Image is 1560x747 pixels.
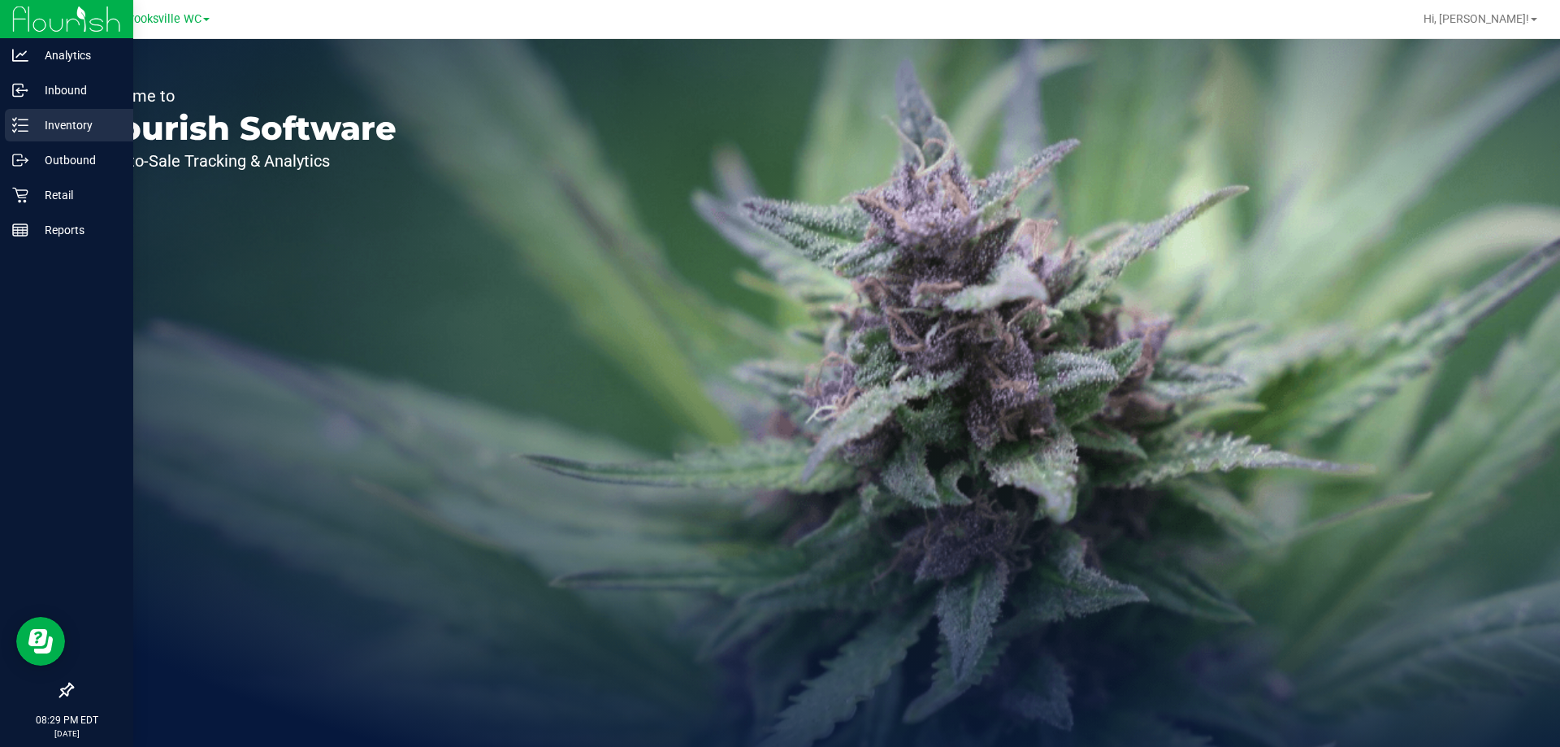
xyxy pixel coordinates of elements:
[88,112,396,145] p: Flourish Software
[12,82,28,98] inline-svg: Inbound
[88,153,396,169] p: Seed-to-Sale Tracking & Analytics
[28,115,126,135] p: Inventory
[28,80,126,100] p: Inbound
[12,117,28,133] inline-svg: Inventory
[88,88,396,104] p: Welcome to
[12,187,28,203] inline-svg: Retail
[123,12,201,26] span: Brooksville WC
[16,617,65,666] iframe: Resource center
[7,727,126,740] p: [DATE]
[7,713,126,727] p: 08:29 PM EDT
[28,220,126,240] p: Reports
[28,185,126,205] p: Retail
[12,47,28,63] inline-svg: Analytics
[1423,12,1529,25] span: Hi, [PERSON_NAME]!
[12,222,28,238] inline-svg: Reports
[12,152,28,168] inline-svg: Outbound
[28,46,126,65] p: Analytics
[28,150,126,170] p: Outbound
